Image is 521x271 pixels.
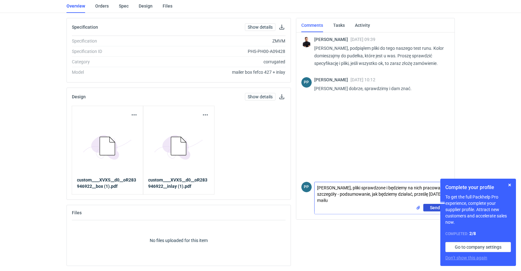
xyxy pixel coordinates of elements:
h2: Design [72,94,86,99]
div: mailer box fefco 427 + inlay [157,69,286,75]
h2: Files [72,210,82,215]
button: Don’t show this again [445,255,487,261]
strong: 2 / 8 [469,231,476,236]
div: Specification [72,38,157,44]
div: Specification ID [72,48,157,55]
h2: Specification [72,25,98,30]
a: Download design [278,93,286,101]
div: ZMVM [157,38,286,44]
p: No files uploaded for this item [150,237,208,244]
button: Actions [201,111,209,119]
p: To get the full Packhelp Pro experience, complete your supplier profile. Attract new customers an... [445,194,511,225]
strong: custom____XVXS__d0__oR283946922__inlay (1).pdf [148,177,207,189]
span: [PERSON_NAME] [314,37,350,42]
img: Tomasz Kubiak [301,37,312,47]
a: Tasks [333,18,345,32]
div: corrugated [157,59,286,65]
textarea: [PERSON_NAME], pliki sprawdzone i będziemy na nich pracować. szczegóły - podsumowanie, jak będzie... [315,182,449,204]
p: [PERSON_NAME], podpiąłem pliki do tego naszego test runu. Kolor domieszajmy do pudełka, które jes... [314,44,444,67]
span: [PERSON_NAME] [314,77,350,82]
p: [PERSON_NAME] dobrze, sprawdzimy i dam znać. [314,85,444,92]
button: Send [423,204,447,211]
div: Category [72,59,157,65]
button: Skip for now [506,181,513,189]
div: Paweł Puch [301,77,312,88]
div: Paweł Puch [301,182,312,192]
h1: Complete your profile [445,184,511,191]
a: Comments [301,18,323,32]
strong: custom____XVXS__d0__oR283946922__box (1).pdf [77,177,136,189]
div: PHS-PH00-A09428 [157,48,286,55]
div: Completed: [445,230,511,237]
button: Actions [130,111,138,119]
a: custom____XVXS__d0__oR283946922__inlay (1).pdf [148,177,209,189]
a: Go to company settings [445,242,511,252]
span: [DATE] 09:39 [350,37,375,42]
figcaption: PP [301,182,312,192]
a: custom____XVXS__d0__oR283946922__box (1).pdf [77,177,138,189]
button: Download specification [278,23,286,31]
a: Show details [245,93,275,101]
a: Show details [245,23,275,31]
figcaption: PP [301,77,312,88]
span: Send [430,205,440,210]
a: Activity [355,18,370,32]
span: [DATE] 10:12 [350,77,375,82]
div: Model [72,69,157,75]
